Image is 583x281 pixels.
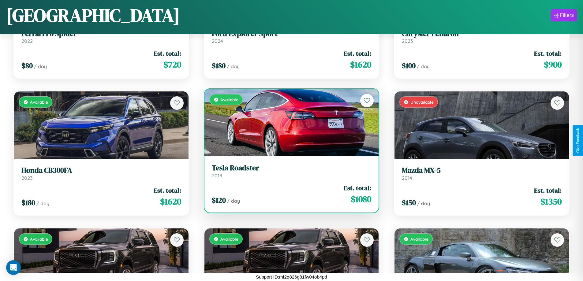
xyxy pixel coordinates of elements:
[220,236,238,242] span: Available
[402,61,416,71] span: $ 100
[212,172,222,179] span: 2018
[402,175,412,181] span: 2014
[30,236,48,242] span: Available
[21,38,33,44] span: 2022
[21,166,181,181] a: Honda CB300FA2023
[402,166,562,175] h3: Mazda MX-5
[6,260,21,275] div: Open Intercom Messenger
[212,164,372,172] h3: Tesla Roadster
[21,61,33,71] span: $ 80
[344,183,371,192] span: Est. total:
[212,61,226,71] span: $ 180
[540,195,562,208] span: $ 1350
[21,29,181,44] a: Ferrari F8 Spider2022
[417,63,430,69] span: / day
[163,58,181,71] span: $ 720
[21,198,35,208] span: $ 180
[417,200,430,206] span: / day
[402,166,562,181] a: Mazda MX-52014
[402,29,562,44] a: Chrysler LeBaron2023
[21,166,181,175] h3: Honda CB300FA
[551,9,577,21] button: Filters
[560,12,574,18] div: Filters
[212,38,223,44] span: 2024
[212,164,372,179] a: Tesla Roadster2018
[534,49,562,58] span: Est. total:
[534,186,562,195] span: Est. total:
[256,273,327,281] p: Support ID: mf2q826g81fw04ob4pd
[160,195,181,208] span: $ 1620
[220,97,238,102] span: Available
[212,29,372,44] a: Ford Explorer Sport2024
[36,200,49,206] span: / day
[154,186,181,195] span: Est. total:
[34,63,47,69] span: / day
[544,58,562,71] span: $ 900
[344,49,371,58] span: Est. total:
[350,58,371,71] span: $ 1620
[30,99,48,105] span: Available
[21,175,32,181] span: 2023
[576,128,580,153] div: Give Feedback
[154,49,181,58] span: Est. total:
[402,198,416,208] span: $ 150
[227,198,240,204] span: / day
[6,3,180,28] h1: [GEOGRAPHIC_DATA]
[410,236,428,242] span: Available
[212,195,226,205] span: $ 120
[402,38,413,44] span: 2023
[227,63,240,69] span: / day
[351,193,371,205] span: $ 1080
[410,99,434,105] span: Unavailable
